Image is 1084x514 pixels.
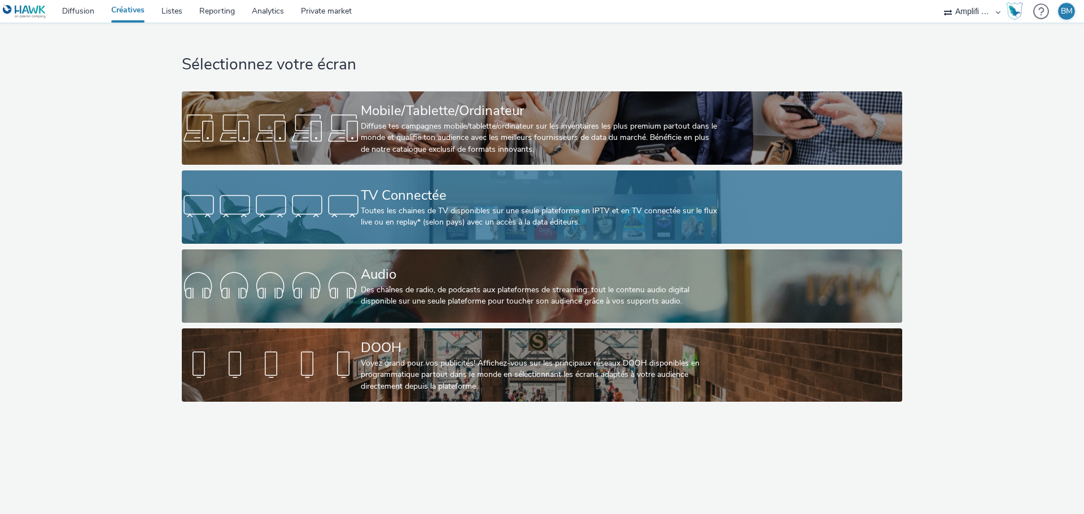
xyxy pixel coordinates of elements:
[182,91,902,165] a: Mobile/Tablette/OrdinateurDiffuse tes campagnes mobile/tablette/ordinateur sur les inventaires le...
[182,170,902,244] a: TV ConnectéeToutes les chaines de TV disponibles sur une seule plateforme en IPTV et en TV connec...
[182,54,902,76] h1: Sélectionnez votre écran
[361,284,719,307] div: Des chaînes de radio, de podcasts aux plateformes de streaming: tout le contenu audio digital dis...
[361,358,719,392] div: Voyez grand pour vos publicités! Affichez-vous sur les principaux réseaux DOOH disponibles en pro...
[361,338,719,358] div: DOOH
[3,5,46,19] img: undefined Logo
[1006,2,1028,20] a: Hawk Academy
[1006,2,1023,20] img: Hawk Academy
[361,205,719,229] div: Toutes les chaines de TV disponibles sur une seule plateforme en IPTV et en TV connectée sur le f...
[361,121,719,155] div: Diffuse tes campagnes mobile/tablette/ordinateur sur les inventaires les plus premium partout dan...
[1061,3,1073,20] div: BM
[361,101,719,121] div: Mobile/Tablette/Ordinateur
[182,328,902,402] a: DOOHVoyez grand pour vos publicités! Affichez-vous sur les principaux réseaux DOOH disponibles en...
[182,249,902,323] a: AudioDes chaînes de radio, de podcasts aux plateformes de streaming: tout le contenu audio digita...
[361,186,719,205] div: TV Connectée
[361,265,719,284] div: Audio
